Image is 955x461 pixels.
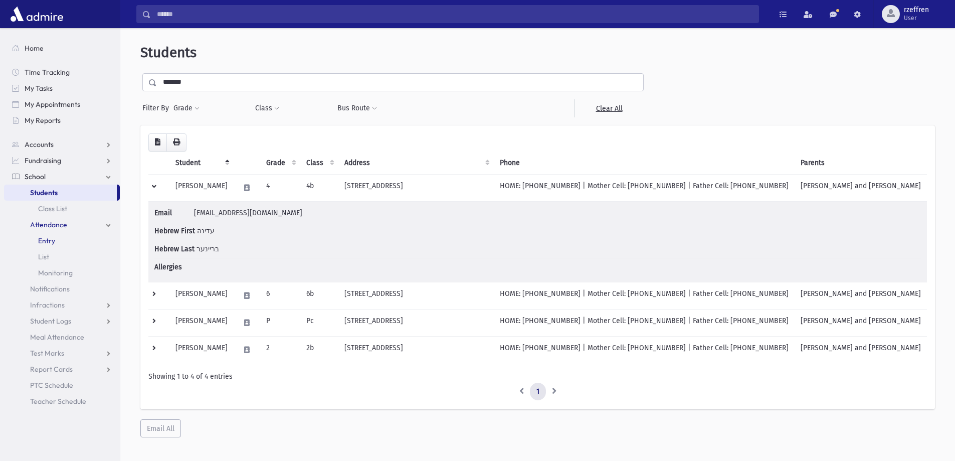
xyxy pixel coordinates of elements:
th: Class: activate to sort column ascending [300,151,338,175]
img: AdmirePro [8,4,66,24]
a: Attendance [4,217,120,233]
button: Print [166,133,186,151]
a: Infractions [4,297,120,313]
td: HOME: [PHONE_NUMBER] | Mother Cell: [PHONE_NUMBER] | Father Cell: [PHONE_NUMBER] [494,282,795,309]
a: My Appointments [4,96,120,112]
div: Showing 1 to 4 of 4 entries [148,371,927,382]
input: Search [151,5,758,23]
td: [PERSON_NAME] and [PERSON_NAME] [795,309,927,336]
span: [EMAIL_ADDRESS][DOMAIN_NAME] [194,209,302,217]
span: Student Logs [30,317,71,326]
td: [PERSON_NAME] [169,309,234,336]
span: My Tasks [25,84,53,93]
th: Student: activate to sort column descending [169,151,234,175]
button: Grade [173,99,200,117]
a: Test Marks [4,345,120,361]
span: Students [30,188,58,197]
td: [PERSON_NAME] and [PERSON_NAME] [795,336,927,363]
td: 4 [260,174,300,201]
span: בריינער [197,245,219,253]
a: My Tasks [4,80,120,96]
button: Email All [140,419,181,437]
span: עדינה [197,227,215,235]
a: Student Logs [4,313,120,329]
span: Home [25,44,44,53]
a: List [4,249,120,265]
a: Entry [4,233,120,249]
a: Time Tracking [4,64,120,80]
a: My Reports [4,112,120,128]
button: CSV [148,133,167,151]
span: Hebrew First [154,226,195,236]
button: Class [255,99,280,117]
td: Pc [300,309,338,336]
td: [PERSON_NAME] and [PERSON_NAME] [795,174,927,201]
span: Allergies [154,262,192,272]
span: Hebrew Last [154,244,195,254]
span: Notifications [30,284,70,293]
a: Students [4,185,117,201]
span: Email [154,208,192,218]
a: Meal Attendance [4,329,120,345]
span: Students [140,44,197,61]
td: 2 [260,336,300,363]
span: List [38,252,49,261]
td: P [260,309,300,336]
td: [STREET_ADDRESS] [338,336,494,363]
span: PTC Schedule [30,381,73,390]
span: Teacher Schedule [30,397,86,406]
button: Bus Route [337,99,377,117]
span: Test Marks [30,349,64,358]
a: Accounts [4,136,120,152]
td: 6b [300,282,338,309]
td: HOME: [PHONE_NUMBER] | Mother Cell: [PHONE_NUMBER] | Father Cell: [PHONE_NUMBER] [494,336,795,363]
span: Infractions [30,300,65,310]
span: User [904,14,929,22]
td: [PERSON_NAME] [169,174,234,201]
a: Fundraising [4,152,120,169]
a: Teacher Schedule [4,393,120,409]
a: Class List [4,201,120,217]
td: HOME: [PHONE_NUMBER] | Mother Cell: [PHONE_NUMBER] | Father Cell: [PHONE_NUMBER] [494,309,795,336]
span: Time Tracking [25,68,70,77]
span: Meal Attendance [30,333,84,342]
td: 6 [260,282,300,309]
span: School [25,172,46,181]
td: [STREET_ADDRESS] [338,282,494,309]
span: Report Cards [30,365,73,374]
a: School [4,169,120,185]
span: Accounts [25,140,54,149]
td: [PERSON_NAME] and [PERSON_NAME] [795,282,927,309]
a: Home [4,40,120,56]
th: Parents [795,151,927,175]
a: Clear All [574,99,644,117]
span: My Reports [25,116,61,125]
span: Filter By [142,103,173,113]
td: 4b [300,174,338,201]
span: My Appointments [25,100,80,109]
td: [PERSON_NAME] [169,336,234,363]
span: Fundraising [25,156,61,165]
th: Grade: activate to sort column ascending [260,151,300,175]
span: rzeffren [904,6,929,14]
td: [STREET_ADDRESS] [338,174,494,201]
span: Entry [38,236,55,245]
a: Monitoring [4,265,120,281]
span: Monitoring [38,268,73,277]
span: Attendance [30,220,67,229]
a: Report Cards [4,361,120,377]
td: [PERSON_NAME] [169,282,234,309]
td: 2b [300,336,338,363]
a: 1 [530,383,546,401]
td: [STREET_ADDRESS] [338,309,494,336]
a: PTC Schedule [4,377,120,393]
th: Phone [494,151,795,175]
a: Notifications [4,281,120,297]
td: HOME: [PHONE_NUMBER] | Mother Cell: [PHONE_NUMBER] | Father Cell: [PHONE_NUMBER] [494,174,795,201]
th: Address: activate to sort column ascending [338,151,494,175]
